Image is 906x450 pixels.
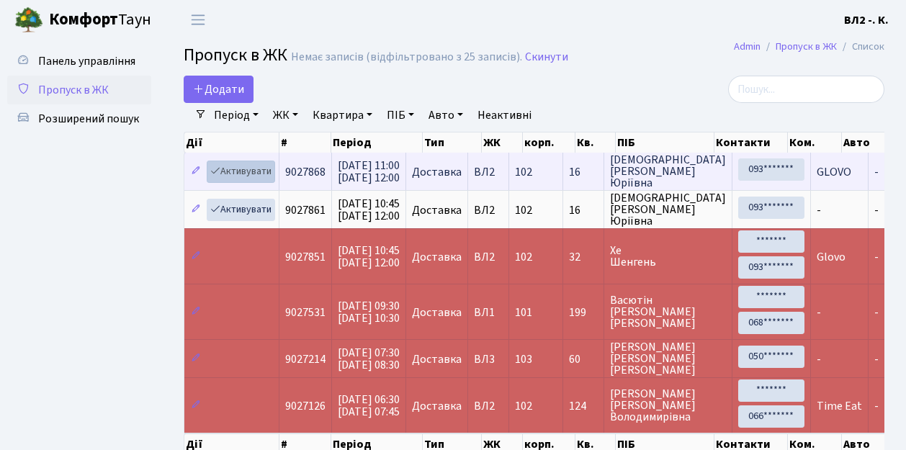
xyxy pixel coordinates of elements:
button: Переключити навігацію [180,8,216,32]
th: корп. [523,132,575,153]
span: - [874,398,879,414]
b: Комфорт [49,8,118,31]
span: 102 [515,202,532,218]
th: Дії [184,132,279,153]
span: Доставка [412,400,462,412]
a: ПІБ [381,103,420,127]
th: Ком. [788,132,842,153]
span: 9027861 [285,202,326,218]
span: - [874,164,879,180]
span: ВЛ1 [474,307,503,318]
a: Авто [423,103,469,127]
span: [DEMOGRAPHIC_DATA] [PERSON_NAME] Юріївна [610,192,726,227]
span: 102 [515,249,532,265]
th: # [279,132,331,153]
a: ЖК [267,103,304,127]
span: 102 [515,164,532,180]
span: [PERSON_NAME] [PERSON_NAME] Володимирівна [610,388,726,423]
span: Васютін [PERSON_NAME] [PERSON_NAME] [610,294,726,329]
span: Розширений пошук [38,111,139,127]
span: - [874,351,879,367]
span: 124 [569,400,598,412]
th: Контакти [714,132,788,153]
span: 9027531 [285,305,326,320]
span: ВЛ2 [474,204,503,216]
a: Активувати [207,199,275,221]
a: Додати [184,76,254,103]
div: Немає записів (відфільтровано з 25 записів). [291,50,522,64]
span: Доставка [412,354,462,365]
span: Таун [49,8,151,32]
a: Неактивні [472,103,537,127]
span: Хе Шенгень [610,245,726,268]
a: Скинути [525,50,568,64]
a: Пропуск в ЖК [776,39,837,54]
th: Період [331,132,423,153]
span: Панель управління [38,53,135,69]
span: Доставка [412,166,462,178]
th: ПІБ [616,132,714,153]
span: Time Eat [817,398,862,414]
span: - [817,351,821,367]
input: Пошук... [728,76,884,103]
span: 32 [569,251,598,263]
span: [DEMOGRAPHIC_DATA] [PERSON_NAME] Юріївна [610,154,726,189]
th: Авто [842,132,890,153]
span: 16 [569,166,598,178]
span: 103 [515,351,532,367]
span: 60 [569,354,598,365]
span: [DATE] 10:45 [DATE] 12:00 [338,243,400,271]
span: 9027868 [285,164,326,180]
nav: breadcrumb [712,32,906,62]
span: ВЛ2 [474,251,503,263]
span: ВЛ2 [474,400,503,412]
span: [DATE] 09:30 [DATE] 10:30 [338,298,400,326]
span: Пропуск в ЖК [38,82,109,98]
th: Кв. [575,132,616,153]
span: [DATE] 07:30 [DATE] 08:30 [338,345,400,373]
span: 199 [569,307,598,318]
span: [DATE] 10:45 [DATE] 12:00 [338,196,400,224]
li: Список [837,39,884,55]
a: Активувати [207,161,275,183]
img: logo.png [14,6,43,35]
span: ВЛ3 [474,354,503,365]
span: - [817,202,821,218]
span: 102 [515,398,532,414]
b: ВЛ2 -. К. [844,12,889,28]
span: - [874,202,879,218]
span: ВЛ2 [474,166,503,178]
a: Admin [734,39,761,54]
span: [DATE] 06:30 [DATE] 07:45 [338,392,400,420]
span: - [874,305,879,320]
a: Пропуск в ЖК [7,76,151,104]
span: [PERSON_NAME] [PERSON_NAME] [PERSON_NAME] [610,341,726,376]
a: Період [208,103,264,127]
span: Додати [193,81,244,97]
span: Glovo [817,249,846,265]
th: ЖК [482,132,523,153]
span: 16 [569,204,598,216]
a: Розширений пошук [7,104,151,133]
span: Доставка [412,251,462,263]
span: [DATE] 11:00 [DATE] 12:00 [338,158,400,186]
span: 9027126 [285,398,326,414]
span: 9027214 [285,351,326,367]
th: Тип [423,132,482,153]
span: Доставка [412,204,462,216]
span: Пропуск в ЖК [184,42,287,68]
span: - [874,249,879,265]
a: Квартира [307,103,378,127]
span: 101 [515,305,532,320]
a: ВЛ2 -. К. [844,12,889,29]
a: Панель управління [7,47,151,76]
span: 9027851 [285,249,326,265]
span: - [817,305,821,320]
span: Доставка [412,307,462,318]
span: GLOVO [817,164,851,180]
